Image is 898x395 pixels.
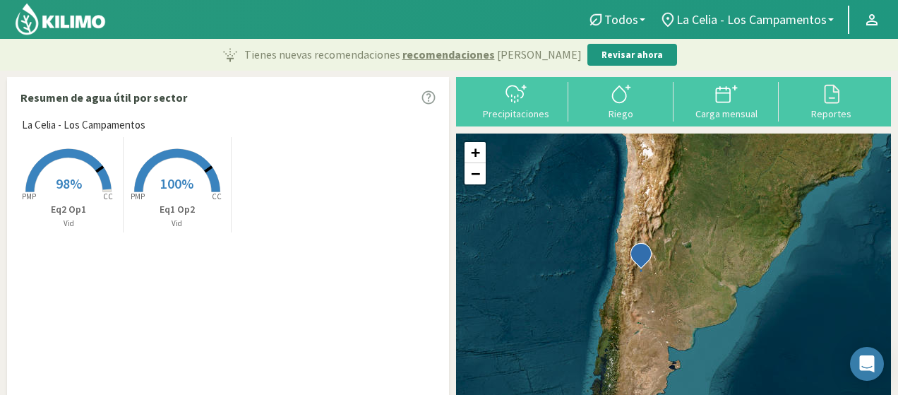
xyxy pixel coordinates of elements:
button: Reportes [779,82,884,119]
p: Tienes nuevas recomendaciones [244,46,582,63]
button: Precipitaciones [463,82,568,119]
button: Carga mensual [673,82,779,119]
div: Riego [573,109,669,119]
span: recomendaciones [402,46,495,63]
div: Precipitaciones [467,109,564,119]
p: Vid [124,218,232,230]
tspan: PMP [22,191,36,201]
span: Todos [604,12,638,27]
p: Revisar ahora [601,48,663,62]
span: 100% [160,175,193,192]
p: Eq1 Op2 [124,202,232,217]
img: Kilimo [14,2,107,36]
button: Riego [568,82,673,119]
div: Reportes [783,109,880,119]
a: Zoom in [465,142,486,163]
div: Carga mensual [678,109,774,119]
tspan: PMP [131,191,145,201]
p: Eq2 Op1 [15,202,123,217]
button: Revisar ahora [587,44,677,66]
span: [PERSON_NAME] [497,46,582,63]
span: La Celia - Los Campamentos [676,12,827,27]
tspan: CC [104,191,114,201]
p: Resumen de agua útil por sector [20,89,187,106]
span: La Celia - Los Campamentos [22,117,145,134]
p: Vid [15,218,123,230]
tspan: CC [212,191,222,201]
div: Open Intercom Messenger [850,347,884,381]
a: Zoom out [465,163,486,184]
span: 98% [56,175,82,192]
